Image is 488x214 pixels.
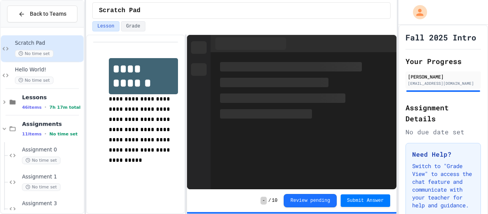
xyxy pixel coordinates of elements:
[15,77,53,84] span: No time set
[284,194,337,207] button: Review pending
[412,162,474,209] p: Switch to "Grade View" to access the chat feature and communicate with your teacher for help and ...
[15,40,82,47] span: Scratch Pad
[22,121,82,128] span: Assignments
[22,94,82,101] span: Lessons
[22,183,61,191] span: No time set
[405,127,481,137] div: No due date set
[347,198,384,204] span: Submit Answer
[22,132,42,137] span: 11 items
[22,174,82,180] span: Assignment 1
[22,105,42,110] span: 46 items
[405,102,481,124] h2: Assignment Details
[15,50,53,57] span: No time set
[261,197,266,205] span: -
[121,21,145,31] button: Grade
[405,32,476,43] h1: Fall 2025 Intro
[15,67,82,73] span: Hello World!
[268,198,271,204] span: /
[22,147,82,154] span: Assignment 0
[341,194,390,207] button: Submit Answer
[50,132,78,137] span: No time set
[30,10,66,18] span: Back to Teams
[7,5,77,22] button: Back to Teams
[99,6,141,15] span: Scratch Pad
[408,80,479,86] div: [EMAIL_ADDRESS][DOMAIN_NAME]
[423,148,480,182] iframe: chat widget
[412,150,474,159] h3: Need Help?
[45,131,46,137] span: •
[92,21,119,31] button: Lesson
[45,104,46,110] span: •
[22,200,82,207] span: Assignment 3
[50,105,81,110] span: 7h 17m total
[408,73,479,80] div: [PERSON_NAME]
[405,3,429,21] div: My Account
[455,183,480,206] iframe: chat widget
[272,198,277,204] span: 10
[22,157,61,164] span: No time set
[405,56,481,67] h2: Your Progress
